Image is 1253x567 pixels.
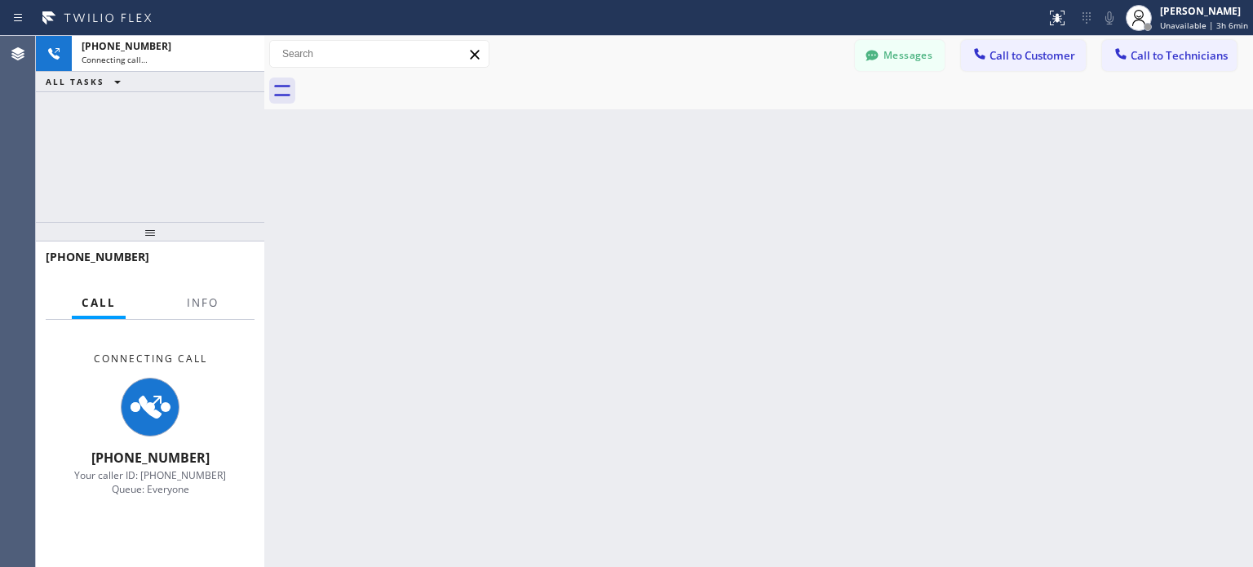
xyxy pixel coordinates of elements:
span: Connecting call… [82,54,148,65]
span: [PHONE_NUMBER] [46,249,149,264]
span: [PHONE_NUMBER] [91,449,210,467]
span: Unavailable | 3h 6min [1160,20,1248,31]
span: Info [187,295,219,310]
span: [PHONE_NUMBER] [82,39,171,53]
button: Call to Customer [961,40,1086,71]
span: Your caller ID: [PHONE_NUMBER] Queue: Everyone [74,468,226,496]
button: Messages [855,40,945,71]
input: Search [270,41,489,67]
div: [PERSON_NAME] [1160,4,1248,18]
button: Call [72,287,126,319]
button: Call to Technicians [1102,40,1237,71]
span: Connecting Call [94,352,207,365]
button: ALL TASKS [36,72,137,91]
span: ALL TASKS [46,76,104,87]
button: Info [177,287,228,319]
span: Call to Customer [990,48,1075,63]
button: Mute [1098,7,1121,29]
span: Call [82,295,116,310]
span: Call to Technicians [1131,48,1228,63]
